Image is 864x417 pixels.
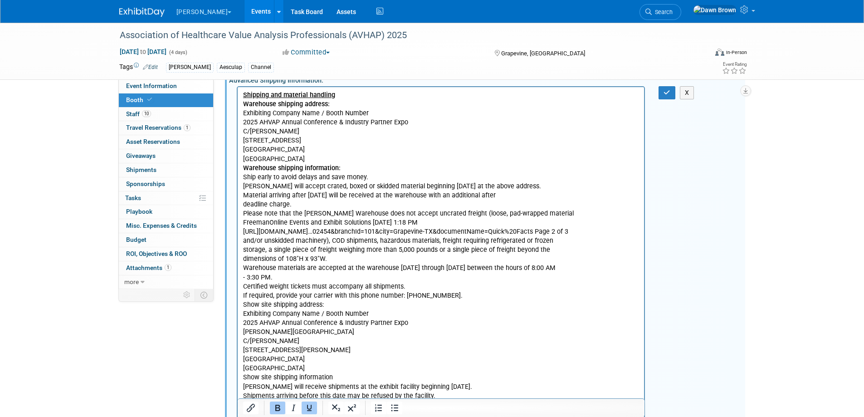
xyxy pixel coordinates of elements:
[119,62,158,73] td: Tags
[119,247,213,261] a: ROI, Objectives & ROO
[166,63,214,72] div: [PERSON_NAME]
[119,121,213,135] a: Travel Reservations1
[126,222,197,229] span: Misc. Expenses & Credits
[243,402,259,414] button: Insert/edit link
[680,86,694,99] button: X
[371,402,386,414] button: Numbered list
[117,27,694,44] div: Association of Healthcare Value Analysis Professionals (AVHAP) 2025
[168,49,187,55] span: (4 days)
[126,250,187,257] span: ROI, Objectives & ROO
[119,79,213,93] a: Event Information
[119,219,213,233] a: Misc. Expenses & Credits
[124,278,139,285] span: more
[126,264,171,271] span: Attachments
[217,63,245,72] div: Aesculap
[184,124,190,131] span: 1
[693,5,737,15] img: Dawn Brown
[119,275,213,289] a: more
[126,96,154,103] span: Booth
[344,402,360,414] button: Superscript
[119,233,213,247] a: Budget
[143,64,158,70] a: Edit
[722,62,747,67] div: Event Rating
[654,47,747,61] div: Event Format
[119,191,213,205] a: Tasks
[195,289,213,301] td: Toggle Event Tabs
[126,180,165,187] span: Sponsorships
[179,289,195,301] td: Personalize Event Tab Strip
[639,4,681,20] a: Search
[147,97,152,102] i: Booth reservation complete
[302,402,317,414] button: Underline
[119,163,213,177] a: Shipments
[119,135,213,149] a: Asset Reservations
[119,205,213,219] a: Playbook
[126,208,152,215] span: Playbook
[248,63,274,72] div: Channel
[165,264,171,271] span: 1
[126,236,146,243] span: Budget
[119,108,213,121] a: Staff10
[126,110,151,118] span: Staff
[126,124,190,131] span: Travel Reservations
[125,194,141,201] span: Tasks
[279,48,333,57] button: Committed
[139,48,147,55] span: to
[142,110,151,117] span: 10
[119,149,213,163] a: Giveaways
[387,402,402,414] button: Bullet list
[119,48,167,56] span: [DATE] [DATE]
[119,8,165,17] img: ExhibitDay
[119,261,213,275] a: Attachments1
[652,9,673,15] span: Search
[126,82,177,89] span: Event Information
[328,402,344,414] button: Subscript
[119,93,213,107] a: Booth
[715,49,724,56] img: Format-Inperson.png
[126,152,156,159] span: Giveaways
[726,49,747,56] div: In-Person
[126,138,180,145] span: Asset Reservations
[270,402,285,414] button: Bold
[501,50,585,57] span: Grapevine, [GEOGRAPHIC_DATA]
[119,177,213,191] a: Sponsorships
[126,166,156,173] span: Shipments
[286,402,301,414] button: Italic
